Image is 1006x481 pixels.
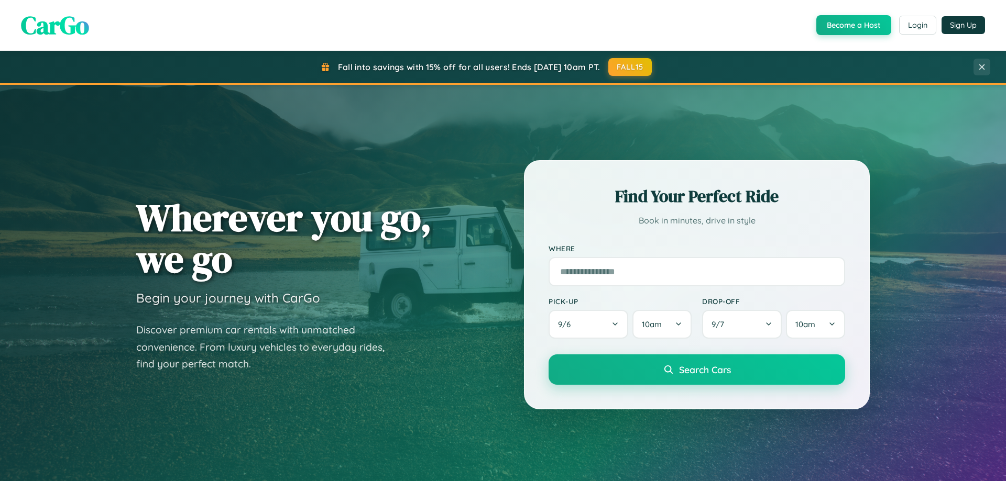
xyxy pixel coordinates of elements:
[795,319,815,329] span: 10am
[549,244,845,253] label: Where
[702,297,845,306] label: Drop-off
[136,197,432,279] h1: Wherever you go, we go
[338,62,600,72] span: Fall into savings with 15% off for all users! Ends [DATE] 10am PT.
[702,310,782,339] button: 9/7
[942,16,985,34] button: Sign Up
[608,58,652,76] button: FALL15
[549,297,692,306] label: Pick-up
[558,319,576,329] span: 9 / 6
[549,213,845,228] p: Book in minutes, drive in style
[136,321,398,373] p: Discover premium car rentals with unmatched convenience. From luxury vehicles to everyday rides, ...
[632,310,692,339] button: 10am
[136,290,320,306] h3: Begin your journey with CarGo
[549,185,845,208] h2: Find Your Perfect Ride
[549,354,845,385] button: Search Cars
[899,16,936,35] button: Login
[712,319,729,329] span: 9 / 7
[21,8,89,42] span: CarGo
[786,310,845,339] button: 10am
[642,319,662,329] span: 10am
[679,364,731,375] span: Search Cars
[549,310,628,339] button: 9/6
[816,15,891,35] button: Become a Host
